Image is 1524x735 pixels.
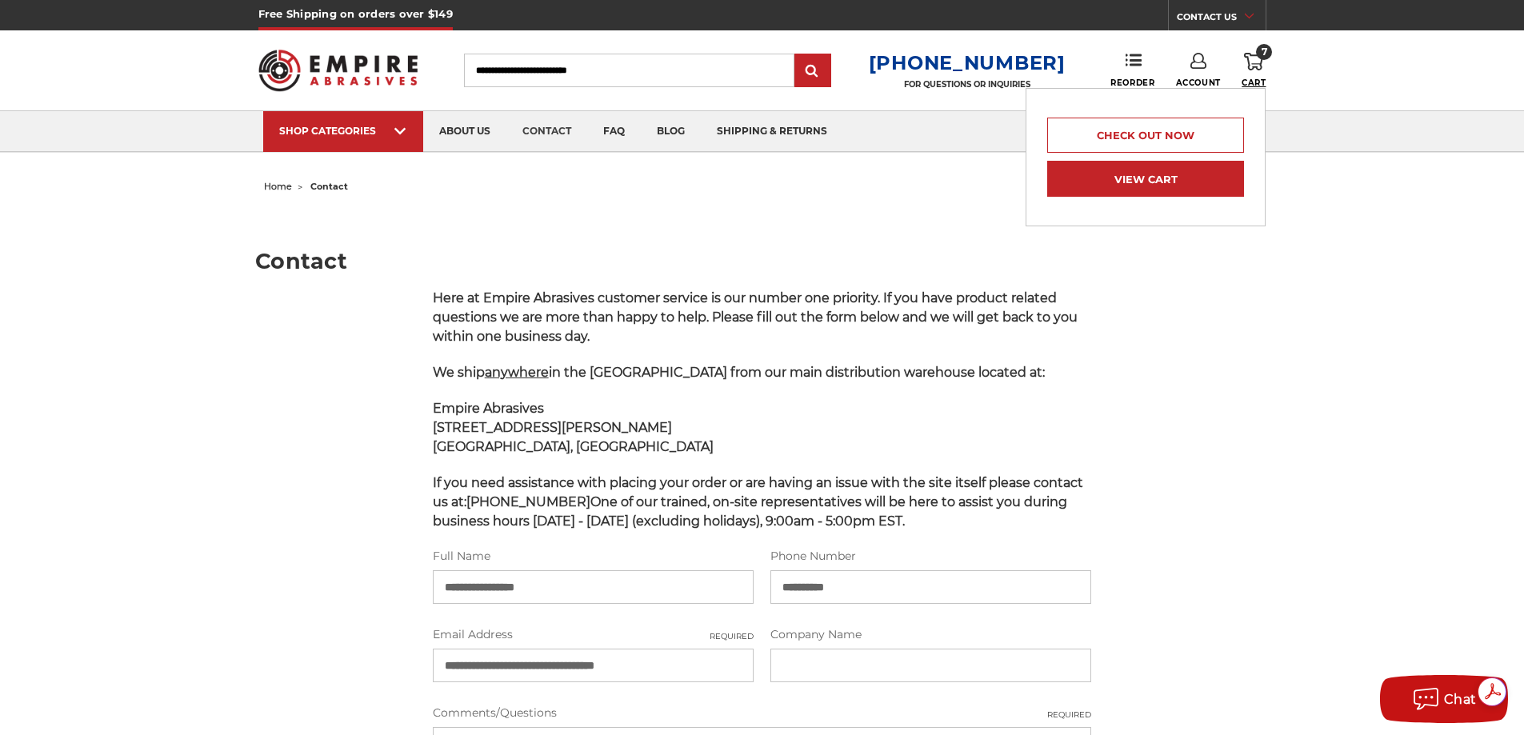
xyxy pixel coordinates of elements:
span: Reorder [1110,78,1154,88]
label: Comments/Questions [433,705,1092,721]
small: Required [1047,709,1091,721]
a: 7 Cart [1242,53,1266,88]
span: Empire Abrasives [433,401,544,416]
a: home [264,181,292,192]
img: Empire Abrasives [258,39,418,102]
span: Chat [1444,692,1477,707]
a: View Cart [1047,161,1244,197]
h1: Contact [255,250,1269,272]
input: Submit [797,55,829,87]
span: Account [1176,78,1221,88]
div: SHOP CATEGORIES [279,125,407,137]
span: 7 [1256,44,1272,60]
label: Email Address [433,626,754,643]
span: Here at Empire Abrasives customer service is our number one priority. If you have product related... [433,290,1078,344]
span: We ship in the [GEOGRAPHIC_DATA] from our main distribution warehouse located at: [433,365,1045,380]
span: contact [310,181,348,192]
a: [PHONE_NUMBER] [869,51,1066,74]
a: blog [641,111,701,152]
strong: [STREET_ADDRESS][PERSON_NAME] [GEOGRAPHIC_DATA], [GEOGRAPHIC_DATA] [433,420,714,454]
a: about us [423,111,506,152]
small: Required [710,630,754,642]
p: FOR QUESTIONS OR INQUIRIES [869,79,1066,90]
span: If you need assistance with placing your order or are having an issue with the site itself please... [433,475,1083,529]
label: Company Name [770,626,1091,643]
a: Reorder [1110,53,1154,87]
a: shipping & returns [701,111,843,152]
label: Phone Number [770,548,1091,565]
a: Check out now [1047,118,1244,153]
strong: [PHONE_NUMBER] [466,494,590,509]
a: CONTACT US [1177,8,1266,30]
button: Chat [1380,675,1508,723]
span: anywhere [485,365,549,380]
a: contact [506,111,587,152]
a: faq [587,111,641,152]
span: Cart [1242,78,1266,88]
label: Full Name [433,548,754,565]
